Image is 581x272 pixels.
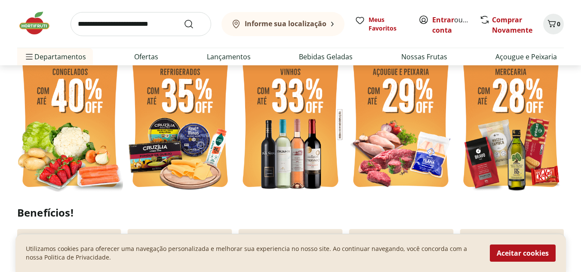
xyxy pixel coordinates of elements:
[401,52,447,62] a: Nossas Frutas
[207,52,251,62] a: Lançamentos
[543,14,564,34] button: Carrinho
[458,54,564,195] img: mercearia
[495,52,557,62] a: Açougue e Peixaria
[134,52,158,62] a: Ofertas
[17,54,123,195] img: feira
[377,232,406,239] p: Pagamento
[488,232,528,239] p: Troca garantida
[184,19,204,29] button: Submit Search
[432,15,454,24] a: Entrar
[71,12,211,36] input: search
[246,232,259,246] img: payment
[266,232,298,239] p: Retire grátis
[24,46,34,67] button: Menu
[45,232,97,239] p: Sem pedido mínimo
[26,244,480,262] p: Utilizamos cookies para oferecer uma navegação personalizada e melhorar sua experiencia no nosso ...
[492,15,532,35] a: Comprar Novamente
[17,10,60,36] img: Hortifruti
[245,19,326,28] b: Informe sua localização
[24,46,86,67] span: Departamentos
[432,15,470,35] span: ou
[467,232,481,246] img: Devolução
[221,12,344,36] button: Informe sua localização
[135,232,148,246] img: truck
[17,207,564,219] h2: Benefícios!
[155,232,185,239] p: Frete Grátis
[237,54,343,195] img: vinho
[355,15,408,33] a: Meus Favoritos
[348,54,454,195] img: açougue
[490,244,556,262] button: Aceitar cookies
[299,52,353,62] a: Bebidas Geladas
[24,232,38,246] img: check
[369,15,408,33] span: Meus Favoritos
[127,54,233,195] img: refrigerados
[432,15,480,35] a: Criar conta
[356,232,370,246] img: card
[557,20,560,28] span: 0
